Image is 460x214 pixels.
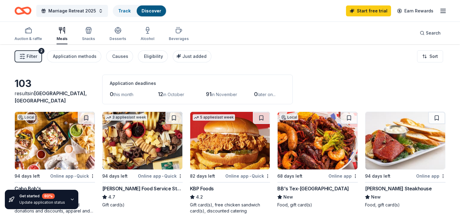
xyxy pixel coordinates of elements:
div: 94 days left [365,172,390,180]
img: Image for Gordon Food Service Store [103,112,182,169]
span: 4.7 [108,193,115,201]
a: Start free trial [346,5,391,16]
div: Food, gift card(s) [277,202,358,208]
span: New [371,193,381,201]
button: Meals [57,24,67,44]
span: later on... [258,92,276,97]
div: Meals [57,36,67,41]
div: [PERSON_NAME] Steakhouse [365,185,432,192]
div: 103 [15,78,95,90]
img: Image for Cabo Bob's [15,112,95,169]
div: Auction & raffle [15,36,42,41]
span: Marriage Retreat 2025 [48,7,96,15]
span: • [74,174,76,179]
button: Alcohol [141,24,154,44]
span: in November [211,92,237,97]
div: Application methods [53,53,96,60]
div: BB's Tex-[GEOGRAPHIC_DATA] [277,185,349,192]
div: 5 applies last week [193,114,235,121]
span: 12 [158,91,163,97]
span: in [15,90,87,104]
div: KBP Foods [190,185,214,192]
span: Filter [27,53,37,60]
img: Image for KBP Foods [190,112,270,169]
button: Snacks [82,24,95,44]
button: TrackDiscover [113,5,167,17]
a: Home [15,4,31,18]
a: Image for KBP Foods5 applieslast week82 days leftOnline app•QuickKBP Foods4.2Gift card(s), free c... [190,112,270,214]
button: Sort [417,50,443,62]
div: Causes [112,53,128,60]
button: Filter2 [15,50,42,62]
button: Application methods [47,50,101,62]
a: Track [118,8,131,13]
div: 2 [38,48,44,54]
button: Auction & raffle [15,24,42,44]
div: [PERSON_NAME] Food Service Store [102,185,183,192]
div: Eligibility [144,53,163,60]
div: Snacks [82,36,95,41]
div: Alcohol [141,36,154,41]
span: this month [113,92,133,97]
div: Update application status [19,200,65,205]
div: Local [280,114,298,120]
span: in October [163,92,184,97]
div: Gift card(s), free chicken sandwich card(s), discounted catering [190,202,270,214]
span: • [162,174,163,179]
div: 82 days left [190,172,215,180]
span: 91 [206,91,211,97]
button: Just added [173,50,211,62]
div: Online app [416,172,445,180]
a: Discover [142,8,161,13]
button: Marriage Retreat 2025 [36,5,108,17]
span: 0 [110,91,113,97]
span: 0 [254,91,258,97]
a: Image for Perry's Steakhouse94 days leftOnline app[PERSON_NAME] SteakhouseNewFood, gift card(s) [365,112,445,208]
div: Online app Quick [225,172,270,180]
div: 80 % [42,193,55,199]
div: Online app [328,172,358,180]
button: Causes [106,50,133,62]
div: Food, gift card(s) [365,202,445,208]
a: Image for Cabo Bob'sLocal94 days leftOnline app•QuickCabo Bob'sNewAuction baskets, gift cards, fo... [15,112,95,214]
div: Application deadlines [110,80,285,87]
img: Image for Perry's Steakhouse [365,112,445,169]
div: Beverages [169,36,189,41]
span: 4.2 [196,193,203,201]
img: Image for BB's Tex-Orleans [278,112,357,169]
button: Search [415,27,445,39]
a: Image for BB's Tex-OrleansLocal68 days leftOnline appBB's Tex-[GEOGRAPHIC_DATA]NewFood, gift card(s) [277,112,358,208]
div: Online app Quick [50,172,95,180]
button: Desserts [109,24,126,44]
button: Beverages [169,24,189,44]
span: Just added [182,54,207,59]
div: 68 days left [277,172,302,180]
div: 94 days left [15,172,40,180]
a: Earn Rewards [393,5,437,16]
div: Get started [19,193,65,199]
span: Search [426,29,441,37]
a: Image for Gordon Food Service Store3 applieslast week94 days leftOnline app•Quick[PERSON_NAME] Fo... [102,112,183,208]
span: • [250,174,251,179]
div: Desserts [109,36,126,41]
span: [GEOGRAPHIC_DATA], [GEOGRAPHIC_DATA] [15,90,87,104]
div: Online app Quick [138,172,183,180]
span: Sort [429,53,438,60]
div: 3 applies last week [105,114,147,121]
span: New [283,193,293,201]
div: results [15,90,95,104]
div: 94 days left [102,172,128,180]
button: Eligibility [138,50,168,62]
div: Gift card(s) [102,202,183,208]
div: Local [17,114,35,120]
